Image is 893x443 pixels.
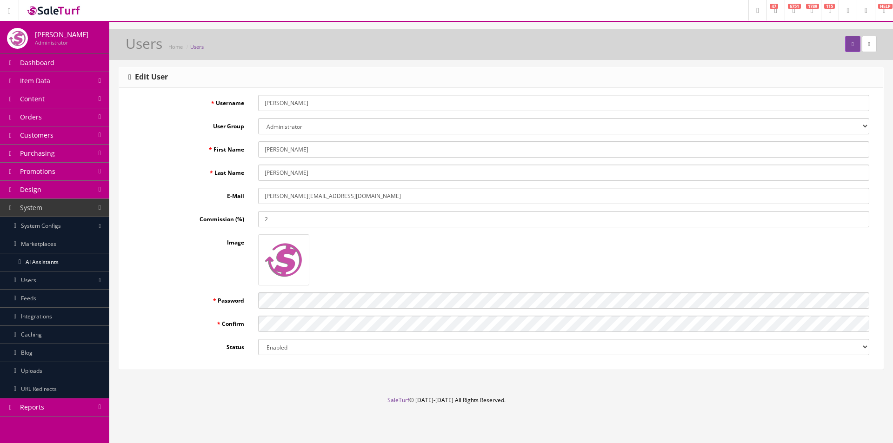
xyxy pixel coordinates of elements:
[806,4,819,9] span: 1789
[20,185,41,194] span: Design
[126,234,251,247] label: Image
[126,36,162,51] h1: Users
[126,118,251,131] label: User Group
[788,4,801,9] span: 6751
[878,4,893,9] span: HELP
[7,28,28,49] img: Andy Gough
[128,73,168,81] h3: Edit User
[20,403,44,411] span: Reports
[126,211,251,224] label: Commission (%)
[126,292,251,305] label: Password
[26,4,82,17] img: SaleTurf
[258,141,869,158] input: First Name
[126,165,251,177] label: Last Name
[20,131,53,139] span: Customers
[20,58,54,67] span: Dashboard
[190,43,204,50] a: Users
[258,188,869,204] input: E-Mail
[770,4,778,9] span: 47
[35,39,68,46] small: Administrator
[126,316,251,328] label: Confirm
[126,95,251,107] label: Username
[20,149,55,158] span: Purchasing
[35,31,88,39] h4: [PERSON_NAME]
[126,141,251,154] label: First Name
[168,43,183,50] a: Home
[20,203,42,212] span: System
[20,112,42,121] span: Orders
[126,188,251,200] label: E-Mail
[20,76,50,85] span: Item Data
[20,94,45,103] span: Content
[258,211,869,227] input: Commission
[387,396,409,404] a: SaleTurf
[258,95,869,111] input: Username
[126,339,251,351] label: Status
[258,165,869,181] input: Last Name
[20,167,55,176] span: Promotions
[824,4,835,9] span: 115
